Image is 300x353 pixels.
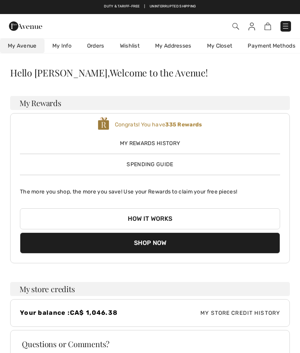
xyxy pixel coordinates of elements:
[20,309,150,316] h4: Your balance :
[10,282,290,296] h3: My store credits
[150,309,280,317] span: My Store Credit History
[20,181,280,196] p: The more you shop, the more you save! Use your Rewards to claim your free pieces!
[10,96,290,110] h3: My Rewards
[9,18,42,34] img: 1ère Avenue
[232,23,239,30] img: Search
[199,39,240,53] a: My Closet
[79,39,112,53] a: Orders
[10,68,290,77] div: Hello [PERSON_NAME],
[127,161,173,168] span: Spending Guide
[98,117,109,131] img: loyalty_logo_r.svg
[22,340,278,348] h3: Questions or Comments?
[20,139,280,147] span: My Rewards History
[248,23,255,30] img: My Info
[20,232,280,254] button: Shop Now
[8,42,37,50] span: My Avenue
[115,121,202,128] span: Congrats! You have
[264,23,271,30] img: Shopping Bag
[70,309,118,316] span: CA$ 1,046.38
[282,22,289,30] img: Menu
[112,39,147,53] a: Wishlist
[165,121,202,128] b: 335 Rewards
[20,208,280,229] button: How it works
[9,23,42,29] a: 1ère Avenue
[147,39,199,53] a: My Addresses
[45,39,79,53] a: My Info
[110,68,208,77] span: Welcome to the Avenue!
